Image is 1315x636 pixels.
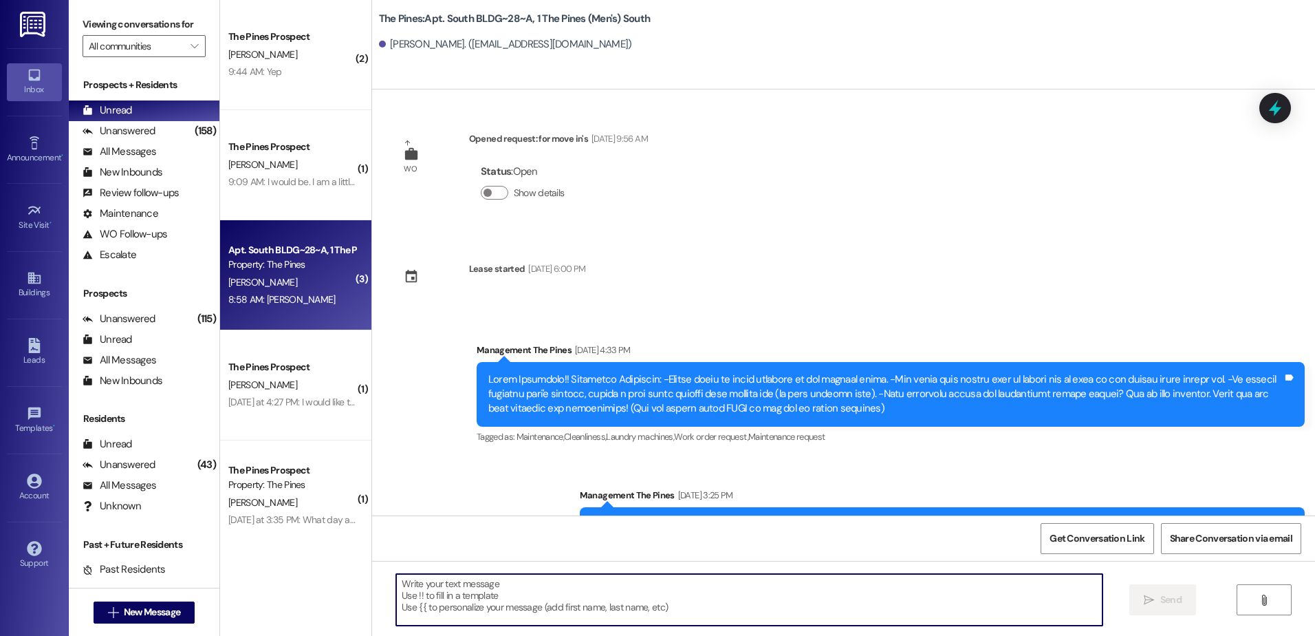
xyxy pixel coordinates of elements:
div: Prospects + Residents [69,78,219,92]
div: Management The Pines [477,343,1305,362]
div: All Messages [83,478,156,493]
div: All Messages [83,145,156,159]
div: (115) [194,308,219,330]
div: Lease started [469,262,525,276]
span: Send [1160,593,1182,607]
div: Unanswered [83,124,155,138]
button: Share Conversation via email [1161,523,1301,554]
span: Share Conversation via email [1170,531,1292,546]
div: [DATE] 9:56 AM [588,131,648,146]
b: Status [481,165,512,178]
div: Apt. South BLDG~28~A, 1 The Pines (Men's) South [228,243,356,257]
div: 9:44 AM: Yep [228,65,282,78]
div: Unread [83,103,132,118]
div: Tagged as: [477,427,1305,447]
div: Past Residents [83,562,166,577]
div: Escalate [83,248,136,262]
span: Maintenance , [517,431,564,443]
a: Leads [7,334,62,371]
span: [PERSON_NAME] [228,496,297,509]
a: Support [7,537,62,574]
span: Work order request , [674,431,748,443]
span: Laundry machines , [606,431,674,443]
span: • [53,421,55,431]
i:  [108,607,118,618]
div: Review follow-ups [83,186,179,200]
button: New Message [94,602,195,624]
button: Get Conversation Link [1041,523,1153,554]
div: Opened request: for move in's [469,131,648,151]
input: All communities [89,35,184,57]
div: Unread [83,332,132,347]
span: Cleanliness , [564,431,606,443]
label: Show details [514,186,565,200]
div: [DATE] 4:33 PM [572,343,631,357]
div: Residents [69,412,219,426]
a: Site Visit • [7,199,62,236]
div: Unknown [83,499,141,513]
a: Account [7,469,62,507]
div: Property: The Pines [228,478,356,492]
b: The Pines: Apt. South BLDG~28~A, 1 The Pines (Men's) South [379,12,650,26]
button: Send [1129,584,1196,615]
div: [PERSON_NAME]. ([EMAIL_ADDRESS][DOMAIN_NAME]) [379,37,632,52]
div: Prospects [69,286,219,301]
label: Viewing conversations for [83,14,206,35]
span: [PERSON_NAME] [228,276,297,288]
i:  [1144,595,1154,606]
div: 8:58 AM: [PERSON_NAME] [228,293,336,306]
div: [DATE] at 4:27 PM: I would like to move in on the [DATE] [228,396,443,408]
div: The Pines Prospect [228,30,356,44]
a: Buildings [7,266,62,304]
div: Unanswered [83,458,155,472]
div: Unanswered [83,312,155,326]
div: The Pines Prospect [228,360,356,374]
i:  [191,41,198,52]
a: Templates • [7,402,62,439]
div: New Inbounds [83,165,162,180]
div: (43) [194,454,219,476]
div: : Open [481,161,570,182]
div: Lorem Ipsumdolo!! Sitametco Adipiscin: -Elitse doeiu te incid utlabore et dol magnaal enima. -Min... [488,372,1283,416]
span: [PERSON_NAME] [228,48,297,61]
div: (158) [191,120,219,142]
img: ResiDesk Logo [20,12,48,37]
span: New Message [124,605,180,619]
div: WO [404,162,417,176]
div: The Pines Prospect [228,140,356,154]
div: The Pines Prospect [228,463,356,478]
a: Inbox [7,63,62,100]
div: Unread [83,437,132,452]
span: Maintenance request [748,431,825,443]
span: • [50,218,52,228]
div: [DATE] at 3:35 PM: What day are we supposed to move out of our apartments? [228,513,544,526]
span: • [61,151,63,160]
span: Get Conversation Link [1050,531,1144,546]
div: New Inbounds [83,374,162,388]
div: Past + Future Residents [69,538,219,552]
div: WO Follow-ups [83,227,167,242]
div: All Messages [83,353,156,368]
div: Maintenance [83,206,158,221]
i:  [1259,595,1269,606]
div: Property: The Pines [228,257,356,272]
div: [DATE] 3:25 PM [675,488,733,502]
span: [PERSON_NAME] [228,379,297,391]
span: [PERSON_NAME] [228,158,297,171]
div: Management The Pines [580,488,1305,507]
div: [DATE] 6:00 PM [525,262,585,276]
